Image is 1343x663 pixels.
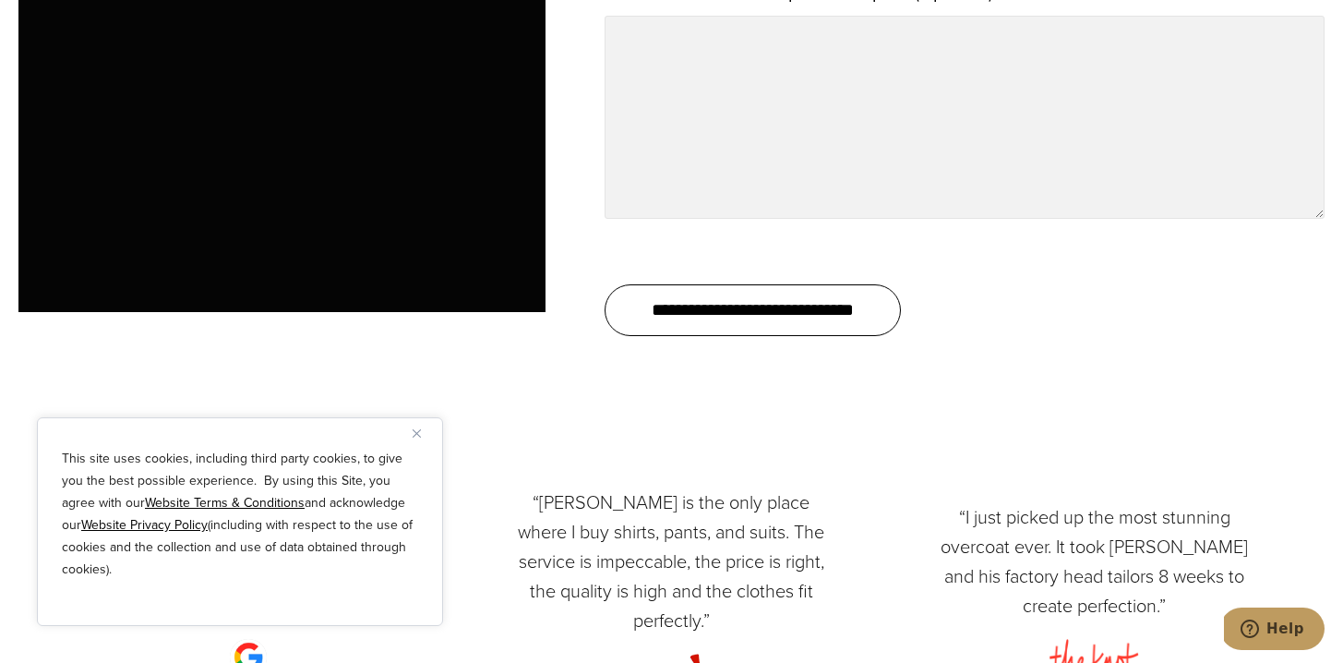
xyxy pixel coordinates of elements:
a: Website Terms & Conditions [145,493,305,512]
a: Website Privacy Policy [81,515,208,535]
p: This site uses cookies, including third party cookies, to give you the best possible experience. ... [62,448,418,581]
button: Close [413,422,435,444]
img: Close [413,429,421,438]
iframe: Opens a widget where you can chat to one of our agents [1224,608,1325,654]
p: “I just picked up the most stunning overcoat ever. It took [PERSON_NAME] and his factory head tai... [933,502,1256,621]
p: “[PERSON_NAME] is the only place where I buy shirts, pants, and suits. The service is impeccable,... [510,488,833,635]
